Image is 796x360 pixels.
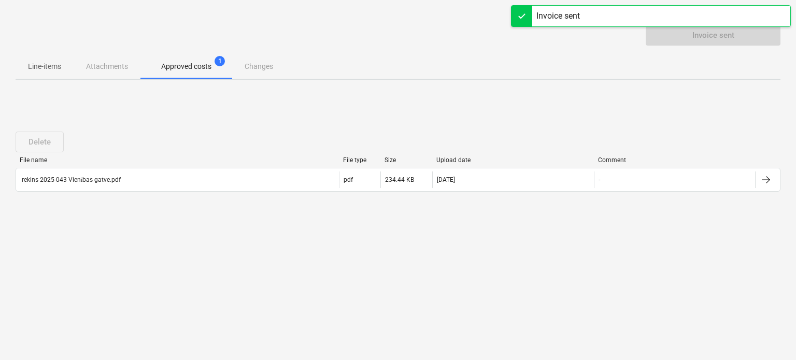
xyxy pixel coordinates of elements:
div: Upload date [436,156,590,164]
div: Size [385,156,428,164]
div: pdf [344,176,353,183]
div: 234.44 KB [385,176,414,183]
span: 1 [215,56,225,66]
div: File name [20,156,335,164]
div: [DATE] [437,176,455,183]
div: - [599,176,600,183]
div: rekins 2025-043 Vienības gatve.pdf [20,176,121,184]
p: Line-items [28,61,61,72]
div: File type [343,156,376,164]
div: Invoice sent [536,10,580,22]
div: Comment [598,156,751,164]
p: Approved costs [161,61,211,72]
